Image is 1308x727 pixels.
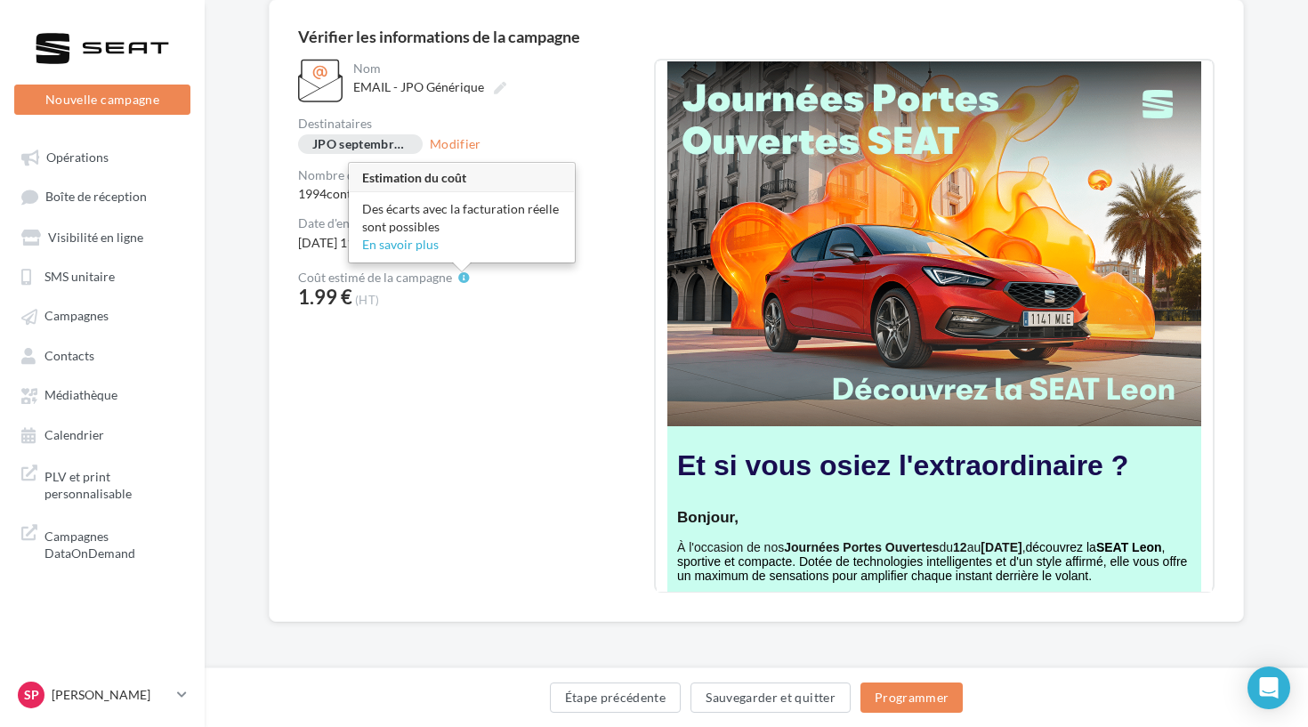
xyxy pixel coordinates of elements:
span: Visibilité en ligne [48,230,143,245]
span: découvrez la , sportive et compacte. Dotée de technologies intelligentes et d'un style affirmé, e... [20,479,530,521]
strong: 12 [296,479,311,493]
span: 1.99 € [298,287,352,307]
a: Sp [PERSON_NAME] [14,678,190,712]
span: Contacts [44,348,94,363]
strong: Bonjour, [20,448,82,464]
span: contacts [327,186,374,201]
div: Open Intercom Messenger [1247,666,1290,709]
div: Date d'envoi [298,217,640,230]
div: Nom [353,62,636,75]
span: PLV et print personnalisable [44,464,183,503]
a: Campagnes DataOnDemand [11,517,194,569]
button: Programmer [860,683,964,713]
button: Étape précédente [550,683,682,713]
button: Sauvegarder et quitter [690,683,851,713]
span: EMAIL - JPO Générique [353,79,484,94]
span: À l'occasion de nos du au , [20,479,369,493]
span: Calendrier [44,427,104,442]
a: PLV et print personnalisable [11,457,194,510]
a: En savoir plus [362,237,439,252]
span: Campagnes DataOnDemand [44,524,183,562]
span: Médiathèque [44,388,117,403]
div: Nombre de contacts [298,169,640,182]
a: Visibilité en ligne [11,221,194,253]
span: Campagnes [44,309,109,324]
button: Nouvelle campagne [14,85,190,115]
a: Médiathèque [11,378,194,410]
span: Sp [24,686,39,704]
a: Calendrier [11,418,194,450]
strong: SEAT Leon [440,479,505,493]
button: Modifier [430,133,481,155]
span: Et si vous osiez l'extraordinaire ? [20,388,472,420]
span: SMS unitaire [44,269,115,284]
strong: Journées Portes Ouvertes [127,479,282,493]
div: Des écarts avec la facturation réelle sont possibles [362,200,561,254]
div: Vérifier les informations de la campagne [298,28,1215,44]
a: Contacts [11,339,194,371]
h3: Estimation du coût [350,164,574,192]
p: [PERSON_NAME] [52,686,170,704]
strong: [DATE] [324,479,365,493]
a: SMS unitaire [11,260,194,292]
span: Coût estimé de la campagne [298,271,452,284]
div: 1994 [298,185,640,203]
span: (HT) [355,293,379,307]
div: Destinataires [298,117,640,130]
span: Boîte de réception [45,190,147,205]
span: [DATE] 11:00 [298,235,372,250]
div: JPO septembre 25 SEAT [298,134,423,154]
span: Opérations [46,149,109,165]
a: Boîte de réception [11,180,194,213]
a: Campagnes [11,299,194,331]
a: Opérations [11,141,194,173]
